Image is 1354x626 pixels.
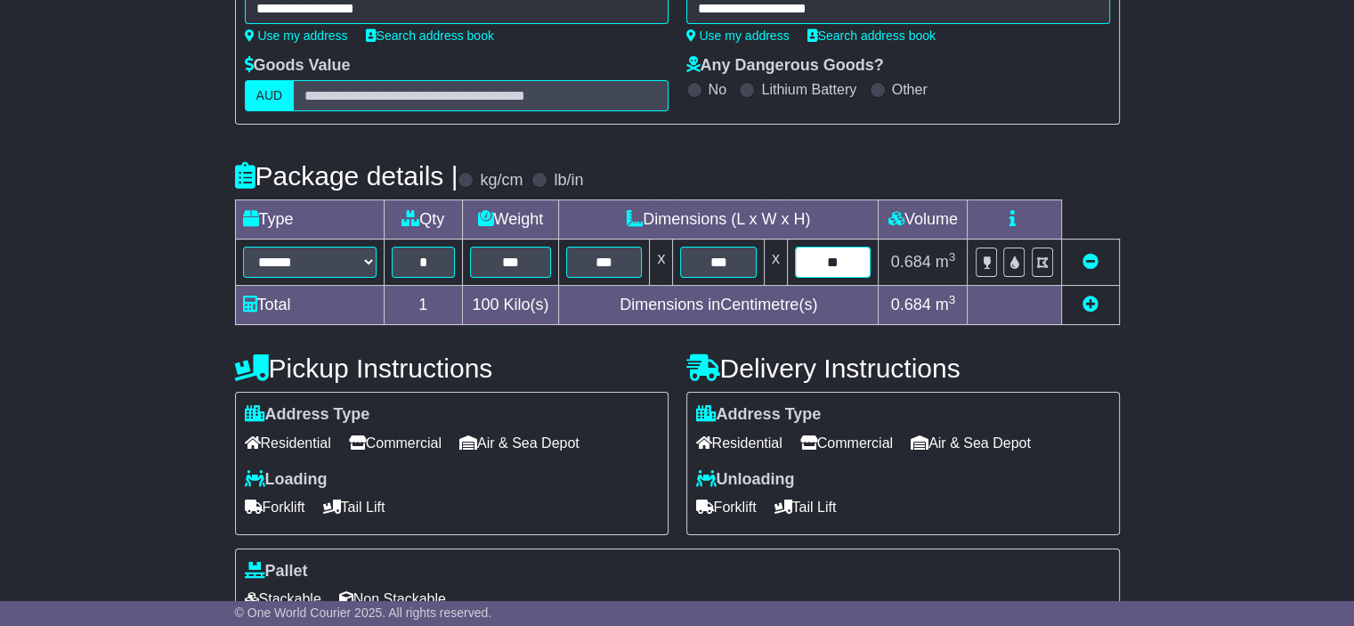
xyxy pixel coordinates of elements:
[245,28,348,43] a: Use my address
[774,493,837,521] span: Tail Lift
[235,200,384,240] td: Type
[949,293,956,306] sup: 3
[235,161,458,191] h4: Package details |
[459,429,580,457] span: Air & Sea Depot
[245,80,295,111] label: AUD
[686,28,790,43] a: Use my address
[892,81,928,98] label: Other
[235,354,669,383] h4: Pickup Instructions
[696,493,757,521] span: Forklift
[245,562,308,581] label: Pallet
[1082,296,1099,313] a: Add new item
[891,253,931,271] span: 0.684
[891,296,931,313] span: 0.684
[709,81,726,98] label: No
[686,56,884,76] label: Any Dangerous Goods?
[323,493,385,521] span: Tail Lift
[366,28,494,43] a: Search address book
[761,81,856,98] label: Lithium Battery
[384,286,462,325] td: 1
[807,28,936,43] a: Search address book
[558,286,878,325] td: Dimensions in Centimetre(s)
[686,354,1120,383] h4: Delivery Instructions
[462,286,558,325] td: Kilo(s)
[558,200,878,240] td: Dimensions (L x W x H)
[800,429,893,457] span: Commercial
[245,405,370,425] label: Address Type
[480,171,523,191] label: kg/cm
[911,429,1031,457] span: Air & Sea Depot
[245,470,328,490] label: Loading
[764,240,787,286] td: x
[1082,253,1099,271] a: Remove this item
[245,585,321,613] span: Stackable
[384,200,462,240] td: Qty
[462,200,558,240] td: Weight
[696,405,822,425] label: Address Type
[245,429,331,457] span: Residential
[245,56,351,76] label: Goods Value
[349,429,442,457] span: Commercial
[245,493,305,521] span: Forklift
[235,286,384,325] td: Total
[696,429,782,457] span: Residential
[235,606,492,620] span: © One World Courier 2025. All rights reserved.
[339,585,446,613] span: Non Stackable
[696,470,795,490] label: Unloading
[936,296,956,313] span: m
[879,200,968,240] td: Volume
[949,250,956,264] sup: 3
[472,296,499,313] span: 100
[554,171,583,191] label: lb/in
[650,240,673,286] td: x
[936,253,956,271] span: m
